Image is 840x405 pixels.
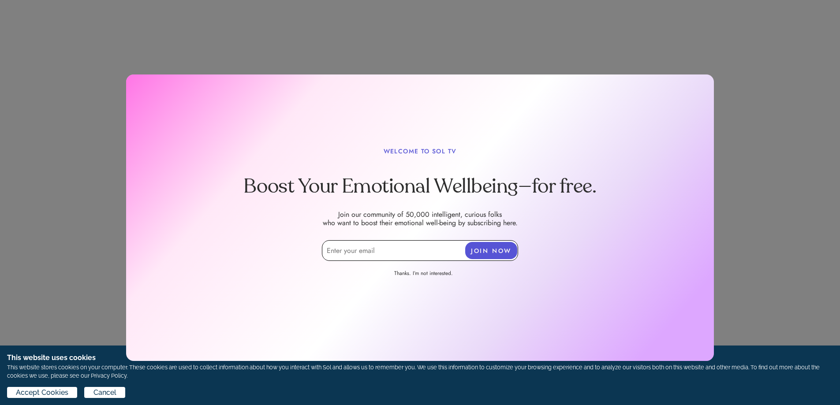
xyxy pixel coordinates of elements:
button: Accept Cookies [7,387,77,398]
p: WELCOME TO SOL TV [133,148,707,155]
a: Thanks. I’m not interested. [373,270,474,279]
h1: This website uses cookies [7,353,833,363]
span: Cancel [93,387,116,398]
h1: Boost Your Emotional Wellbeing—for free. [133,177,707,197]
input: Enter your email [322,240,518,261]
span: Accept Cookies [16,387,68,398]
button: Cancel [84,387,125,398]
p: This website stores cookies on your computer. These cookies are used to collect information about... [7,363,833,380]
button: JOIN NOW [465,242,517,259]
p: Join our community of 50,000 intelligent, curious folks who want to boost their emotional well-be... [133,210,707,227]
